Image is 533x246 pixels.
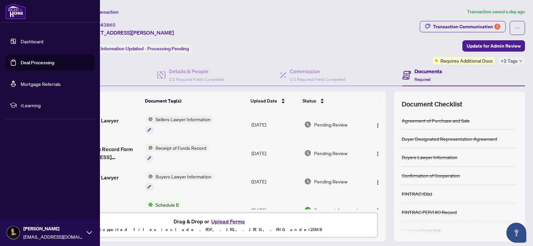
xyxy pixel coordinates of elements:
[314,206,358,214] span: Document Approved
[47,226,373,234] p: Supported files include .PDF, .JPG, .JPEG, .PNG under 25 MB
[375,123,380,128] img: Logo
[83,29,174,37] span: [STREET_ADDRESS][PERSON_NAME]
[146,116,213,133] button: Status IconSellers Lawyer Information
[372,205,383,215] button: Logo
[515,26,520,30] span: ellipsis
[372,148,383,158] button: Logo
[5,3,26,19] img: logo
[249,167,301,196] td: [DATE]
[302,97,316,105] span: Status
[402,117,470,124] div: Agreement of Purchase and Sale
[43,213,377,238] span: Drag & Drop orUpload FormsSupported files include .PDF, .JPG, .JPEG, .PNG under25MB
[506,223,526,243] button: Open asap
[462,40,525,52] button: Update for Admin Review
[440,57,493,64] span: Requires Additional Docs
[300,92,365,110] th: Status
[146,116,153,123] img: Status Icon
[304,149,311,157] img: Document Status
[372,119,383,130] button: Logo
[251,97,277,105] span: Upload Date
[209,217,247,226] button: Upload Forms
[21,102,90,109] span: rLearning
[153,173,214,180] span: Buyers Lawyer Information
[519,59,522,63] span: down
[61,145,140,161] span: Receipt of Funds Record Form [STREET_ADDRESS][PERSON_NAME]pdf
[314,178,347,185] span: Pending Review
[249,196,301,224] td: [DATE]
[153,116,213,123] span: Sellers Lawyer Information
[402,208,457,216] div: FINTRAC PEP/HIO Record
[174,217,247,226] span: Drag & Drop or
[372,176,383,187] button: Logo
[314,149,347,157] span: Pending Review
[494,24,500,30] div: 2
[248,92,300,110] th: Upload Date
[375,151,380,156] img: Logo
[83,9,119,15] span: View Transaction
[146,144,209,162] button: Status IconReceipt of Funds Record
[467,41,521,51] span: Update for Admin Review
[146,173,153,180] img: Status Icon
[7,226,20,239] img: Profile Icon
[61,173,140,189] span: Buyer and Seller Lawyer Information.pdf
[169,67,224,75] h4: Details & People
[21,60,54,66] a: Deal Processing
[402,135,497,142] div: Buyer Designated Representation Agreement
[402,100,462,109] span: Document Checklist
[83,44,192,53] div: Status:
[61,117,140,132] span: Buyer and Seller Lawyer Information.pdf
[146,144,153,151] img: Status Icon
[153,144,209,151] span: Receipt of Funds Record
[402,190,432,197] div: FINTRAC ID(s)
[146,173,214,191] button: Status IconBuyers Lawyer Information
[153,201,182,208] span: Schedule B
[402,172,460,179] div: Confirmation of Cooperation
[101,46,189,52] span: Information Updated - Processing Pending
[146,201,153,208] img: Status Icon
[21,81,61,87] a: Mortgage Referrals
[21,38,43,44] a: Dashboard
[420,21,506,32] button: Transaction Communication2
[402,153,457,161] div: Buyers Lawyer Information
[304,121,311,128] img: Document Status
[414,67,442,75] h4: Documents
[169,77,224,82] span: 2/2 Required Fields Completed
[375,208,380,213] img: Logo
[501,57,518,65] span: +2 Tags
[142,92,248,110] th: Document Tag(s)
[467,8,525,16] article: Transaction saved a day ago
[249,139,301,167] td: [DATE]
[23,233,83,240] span: [EMAIL_ADDRESS][DOMAIN_NAME]
[290,77,345,82] span: 1/1 Required Fields Completed
[249,110,301,139] td: [DATE]
[101,22,116,28] span: 43865
[414,77,430,82] span: Required
[314,121,347,128] span: Pending Review
[304,178,311,185] img: Document Status
[304,206,311,214] img: Document Status
[375,180,380,185] img: Logo
[290,67,345,75] h4: Commission
[23,225,83,232] span: [PERSON_NAME]
[146,201,182,219] button: Status IconSchedule B
[433,21,500,32] div: Transaction Communication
